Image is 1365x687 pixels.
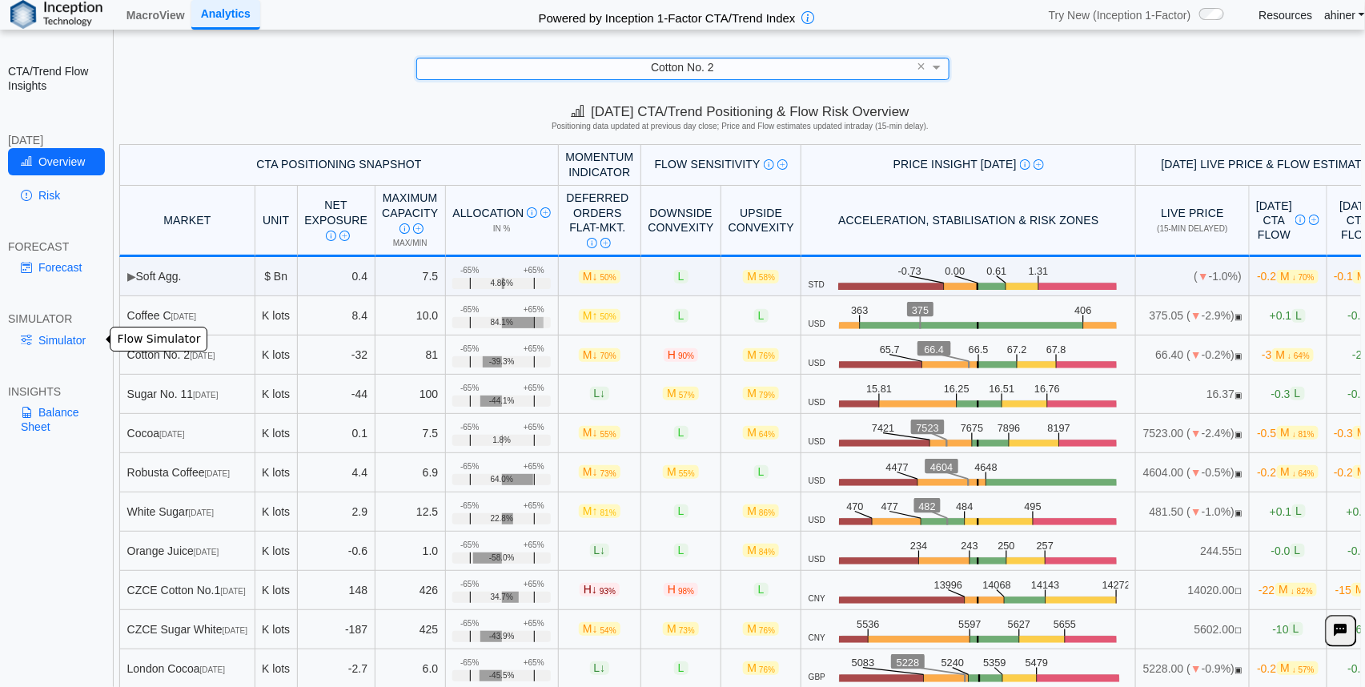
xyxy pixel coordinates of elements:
span: L [674,270,689,283]
text: 470 [847,500,864,512]
div: -65% [460,305,479,315]
div: [DATE] [8,133,105,147]
td: Soft Agg. [119,257,255,296]
div: -65% [460,462,479,472]
span: [DATE] [194,548,219,556]
text: 7675 [962,422,986,434]
div: INSIGHTS [8,384,105,399]
text: 363 [852,304,869,316]
td: 4.4 [298,453,375,492]
td: 7.5 [375,257,446,296]
span: OPEN: Market session is currently open. [1235,508,1242,517]
div: -65% [460,266,479,275]
div: -65% [460,384,479,393]
div: -65% [460,619,479,629]
span: ↓ [592,584,597,597]
span: H [664,583,698,597]
th: Unit [255,186,298,258]
td: 81 [375,335,446,375]
span: M [663,387,699,400]
td: 244.55 [1136,532,1249,571]
span: L [1289,622,1303,636]
div: Flow Sensitivity [648,157,794,171]
span: 79% [759,391,775,400]
div: Price Insight [DATE] [809,157,1129,171]
text: 5655 [1056,618,1079,630]
text: 67.2 [1009,343,1029,356]
span: OPEN: Market session is currently open. [1235,312,1242,321]
text: 5536 [857,618,881,630]
div: Sugar No. 11 [127,387,248,401]
td: 481.50 ( -1.0%) [1136,492,1249,532]
span: NO FEED: Live data feed not provided for this market. [1235,587,1242,596]
text: 482 [920,500,937,512]
span: Clear value [915,58,929,78]
span: [DATE] [205,469,230,478]
a: Balance Sheet [8,399,105,440]
text: 7421 [873,422,896,434]
td: 16.37 [1136,375,1249,414]
span: Max/Min [393,239,428,247]
span: L [674,544,689,557]
span: L [674,426,689,440]
span: USD [809,555,825,564]
span: 90% [678,352,694,360]
span: L [674,504,689,518]
span: USD [809,476,825,486]
text: 495 [1026,500,1043,512]
span: L [1291,544,1305,557]
span: 84.1% [491,318,513,327]
span: 93% [600,587,616,596]
span: OPEN: Market session is currently open. [1235,469,1242,478]
span: 1.8% [492,436,511,445]
span: M [1277,426,1319,440]
text: 13996 [935,579,964,591]
span: 4.86% [491,279,513,288]
span: ↓ 81% [1292,430,1315,439]
text: 484 [958,500,974,512]
span: 70% [600,352,616,360]
div: +65% [524,344,544,354]
span: -22 [1259,583,1317,597]
td: $ Bn [255,257,298,296]
span: 76% [759,626,775,635]
span: ↓ 70% [1292,273,1315,282]
span: USD [809,437,825,447]
text: 66.4 [925,343,945,356]
a: Risk [8,182,105,209]
span: × [917,59,926,74]
span: Cotton No. 2 [651,61,714,74]
text: 7896 [999,422,1022,434]
span: 73% [679,626,695,635]
span: +0.1 [1270,504,1306,518]
div: +65% [524,266,544,275]
span: USD [809,359,825,368]
div: -65% [460,423,479,432]
td: 148 [298,571,375,610]
span: ↓ [592,270,598,283]
span: (15-min delayed) [1158,224,1228,233]
div: -65% [460,501,479,511]
text: 250 [1000,540,1017,552]
text: 66.5 [970,343,990,356]
td: ( -1.0%) [1136,257,1249,296]
td: 0.4 [298,257,375,296]
h5: Positioning data updated at previous day close; Price and Flow estimates updated intraday (15-min... [122,122,1359,131]
span: ↑ [592,309,598,322]
div: +65% [524,305,544,315]
div: +65% [524,501,544,511]
span: ↓ [592,623,598,636]
div: FORECAST [8,239,105,254]
span: NO FEED: Live data feed not provided for this market. [1235,626,1242,635]
text: 14272 [1105,579,1134,591]
span: L [674,309,689,323]
img: Info [399,223,410,234]
td: K lots [255,571,298,610]
span: ▼ [1190,505,1202,518]
th: Upside Convexity [721,186,801,258]
img: Info [764,159,774,170]
img: Info [1020,159,1030,170]
div: Allocation [452,206,551,220]
text: 0.61 [989,265,1009,277]
span: [DATE] [220,587,245,596]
